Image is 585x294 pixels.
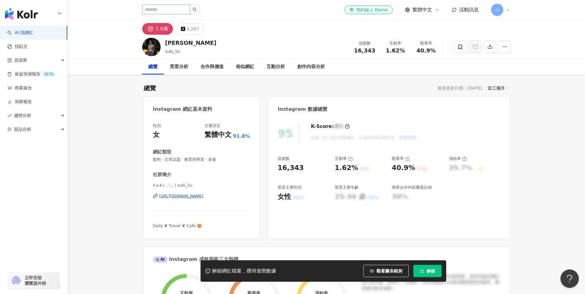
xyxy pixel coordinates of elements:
[427,269,435,273] span: 解鎖
[278,106,327,113] div: Instagram 數據總覽
[384,40,407,46] div: 互動率
[170,63,188,71] div: 受眾分析
[153,172,171,178] div: 社群簡介
[156,25,168,33] div: 1.6萬
[297,63,325,71] div: 創作內容分析
[7,44,28,50] a: 找貼文
[201,63,224,71] div: 合作與價值
[267,63,285,71] div: 互動分析
[495,6,499,13] span: 小
[14,109,31,122] span: 趨勢分析
[205,130,232,140] div: 繁體中文
[153,183,250,188] span: 𝑺 𝒖 𝒃 𝒊 ⸜♡⸝ | subi_liu
[416,48,435,54] span: 40.9%
[153,130,160,140] div: 女
[8,272,60,289] a: chrome extension立即安裝 瀏覽器外掛
[205,123,220,129] div: 主要語言
[278,192,291,202] div: 女性
[278,163,304,173] div: 16,343
[459,7,479,13] span: 活動訊息
[311,123,350,130] div: K-Score :
[392,156,410,161] div: 觀看率
[386,48,405,54] span: 1.62%
[193,7,197,12] span: search
[335,185,359,190] div: 受眾主要年齡
[7,114,12,118] span: rise
[165,39,216,47] div: [PERSON_NAME]
[144,84,156,92] div: 總覽
[438,86,482,91] div: 最後更新日期：[DATE]
[413,265,442,277] button: 解鎖
[349,7,388,13] div: 預約線上 Demo
[278,185,302,190] div: 受眾主要性別
[148,63,158,71] div: 總覽
[278,156,290,161] div: 追蹤數
[153,223,202,228] span: Daily ✘ Travel ✘ Cafe 🥨
[7,71,56,77] a: 效益預測報告BETA
[153,123,161,129] div: 性別
[142,38,161,56] img: KOL Avatar
[187,25,199,33] div: 4,267
[335,156,353,161] div: 互動率
[14,122,31,136] span: 競品分析
[153,157,250,162] span: 飲料 · 日常話題 · 教育與學習 · 美食
[142,23,173,35] button: 1.6萬
[449,156,467,161] div: 漲粉率
[363,265,409,277] button: 觀看圖表範例
[212,268,276,274] div: 解鎖網紅檔案，獲得進階數據
[153,106,213,113] div: Instagram 網紅基本資料
[7,85,32,91] a: 商案媒合
[153,256,238,263] div: Instagram 成效等級三大指標
[376,269,402,273] span: 觀看圖表範例
[236,63,254,71] div: 相似網紅
[14,53,27,67] span: 資源庫
[153,257,168,263] div: AI
[153,193,250,199] a: [URL][DOMAIN_NAME]
[488,84,509,92] div: 近三個月
[392,185,432,190] div: 商業合作內容覆蓋比例
[345,6,392,14] a: 預約線上 Demo
[159,193,204,199] div: [URL][DOMAIN_NAME]
[412,6,432,13] span: 繁體中文
[335,163,358,173] div: 1.62%
[415,40,438,46] div: 觀看率
[153,149,171,155] div: 網紅類型
[5,8,38,20] img: logo
[165,49,180,54] span: subi_liu
[176,23,204,35] button: 4,267
[233,133,250,140] span: 91.8%
[354,47,375,54] span: 16,343
[7,30,33,36] a: searchAI 找網紅
[362,273,500,292] div: 該網紅的互動率和漲粉率都不錯，唯獨觀看率比較普通，為同等級的網紅的中低等級，效果不一定會好，但仍然建議可以發包開箱類型的案型，應該會比較有成效！
[7,99,32,105] a: 洞察報告
[10,276,22,285] img: chrome extension
[25,275,46,286] span: 立即安裝 瀏覽器外掛
[392,163,415,173] div: 40.9%
[353,40,376,46] div: 追蹤數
